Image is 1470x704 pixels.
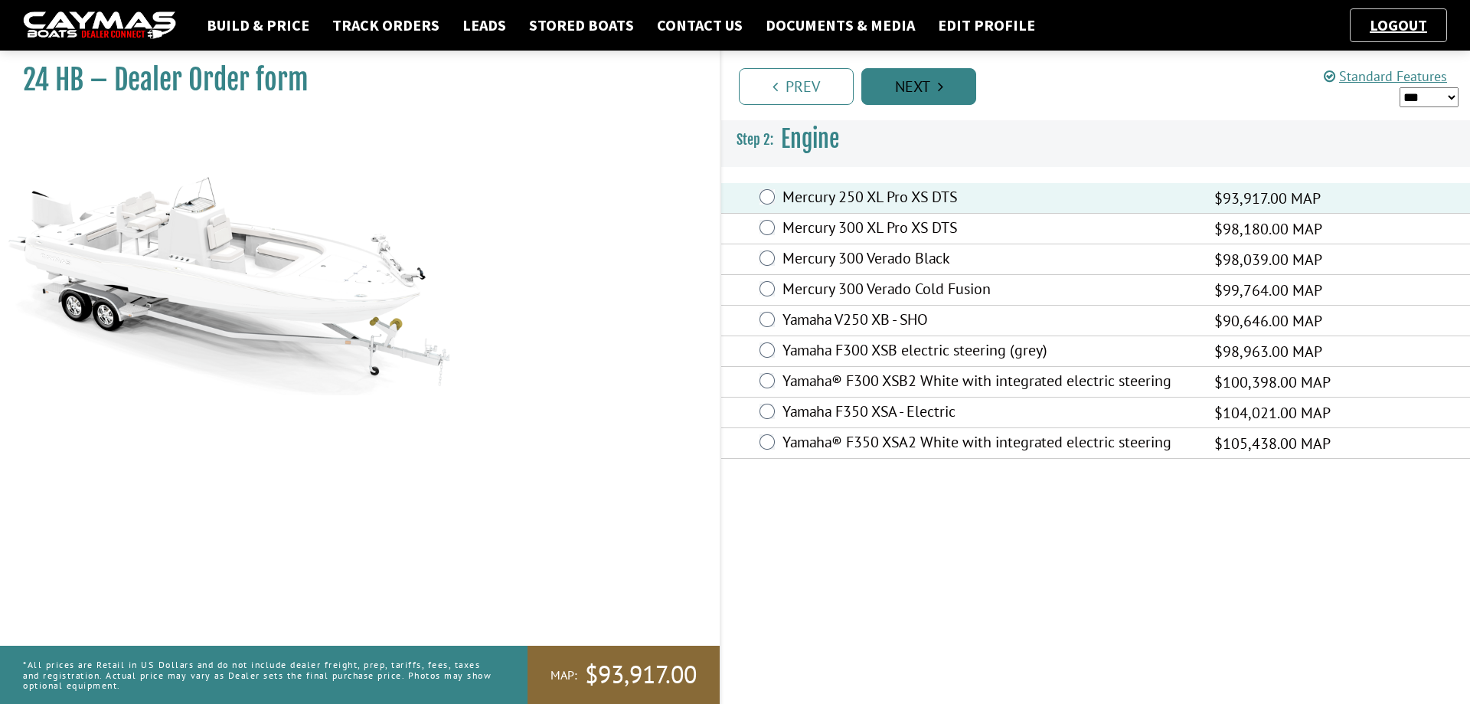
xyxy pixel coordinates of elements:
span: $100,398.00 MAP [1214,371,1331,394]
p: *All prices are Retail in US Dollars and do not include dealer freight, prep, tariffs, fees, taxe... [23,652,493,698]
label: Yamaha® F350 XSA2 White with integrated electric steering [782,433,1195,455]
span: $98,039.00 MAP [1214,248,1322,271]
ul: Pagination [735,66,1470,105]
a: Edit Profile [930,15,1043,35]
span: $98,180.00 MAP [1214,218,1322,241]
label: Mercury 300 XL Pro XS DTS [782,218,1195,241]
span: $93,917.00 MAP [1214,187,1321,210]
span: $90,646.00 MAP [1214,309,1322,332]
span: $99,764.00 MAP [1214,279,1322,302]
label: Yamaha® F300 XSB2 White with integrated electric steering [782,372,1195,394]
h3: Engine [721,111,1470,168]
a: Leads [455,15,514,35]
a: MAP:$93,917.00 [528,646,720,704]
label: Yamaha F350 XSA - Electric [782,402,1195,424]
label: Mercury 250 XL Pro XS DTS [782,188,1195,210]
a: Standard Features [1324,67,1447,85]
a: Build & Price [199,15,317,35]
label: Yamaha V250 XB - SHO [782,310,1195,332]
span: $98,963.00 MAP [1214,340,1322,363]
a: Prev [739,68,854,105]
span: $105,438.00 MAP [1214,432,1331,455]
a: Contact Us [649,15,750,35]
span: $104,021.00 MAP [1214,401,1331,424]
span: MAP: [550,667,577,683]
a: Stored Boats [521,15,642,35]
label: Yamaha F300 XSB electric steering (grey) [782,341,1195,363]
img: caymas-dealer-connect-2ed40d3bc7270c1d8d7ffb4b79bf05adc795679939227970def78ec6f6c03838.gif [23,11,176,40]
span: $93,917.00 [585,659,697,691]
a: Next [861,68,976,105]
a: Track Orders [325,15,447,35]
label: Mercury 300 Verado Black [782,249,1195,271]
a: Logout [1362,15,1435,34]
a: Documents & Media [758,15,923,35]
label: Mercury 300 Verado Cold Fusion [782,280,1195,302]
h1: 24 HB – Dealer Order form [23,63,681,97]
